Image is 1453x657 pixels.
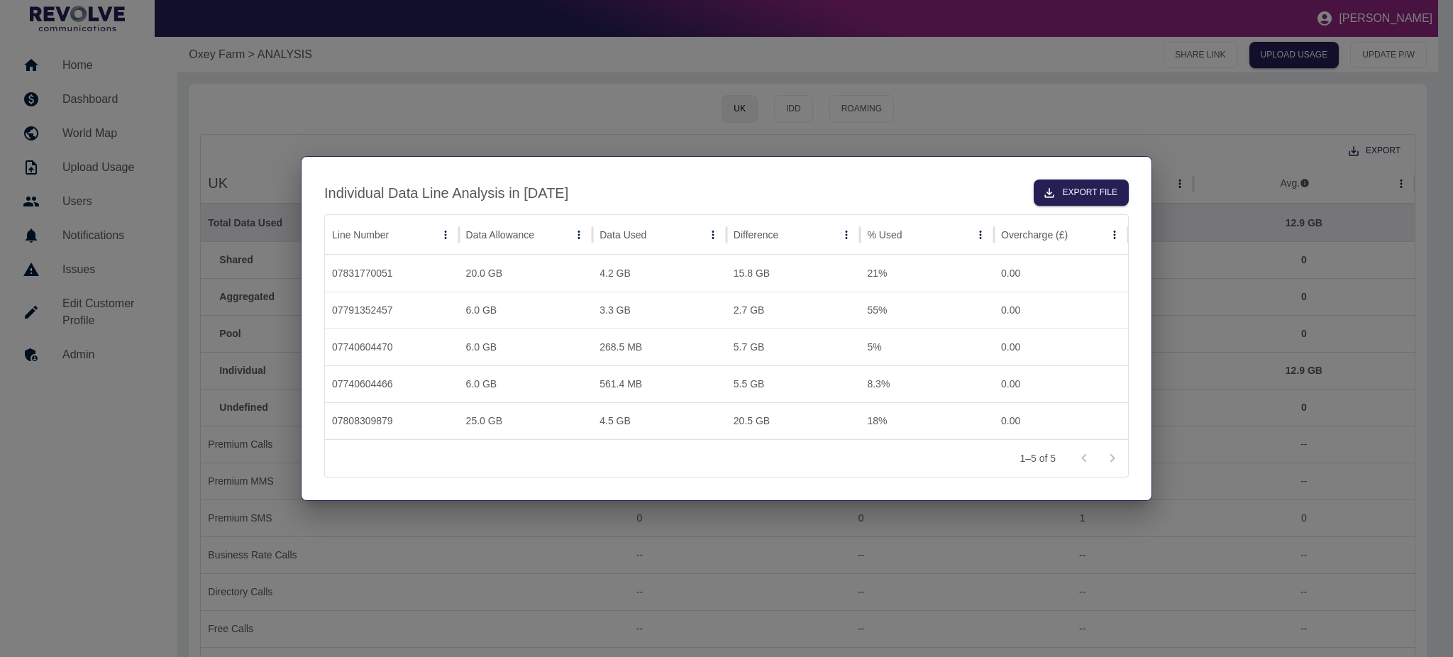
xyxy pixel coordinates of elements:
[860,402,994,439] div: 18%
[994,402,1128,439] div: 0.00
[592,328,726,365] div: 268.5 MB
[592,292,726,328] div: 3.3 GB
[592,255,726,292] div: 4.2 GB
[734,229,779,241] div: Difference
[1105,225,1125,245] button: Overcharge (£) column menu
[459,292,593,328] div: 6.0 GB
[1001,229,1068,241] div: Overcharge (£)
[325,292,459,328] div: 07791352457
[860,292,994,328] div: 55%
[860,328,994,365] div: 5%
[994,255,1128,292] div: 0.00
[332,229,389,241] div: Line Number
[1034,180,1129,206] button: Export File
[569,225,589,245] button: Data Allowance column menu
[726,292,861,328] div: 2.7 GB
[325,328,459,365] div: 07740604470
[971,225,990,245] button: % Used column menu
[860,255,994,292] div: 21%
[726,255,861,292] div: 15.8 GB
[726,402,861,439] div: 20.5 GB
[592,402,726,439] div: 4.5 GB
[325,255,459,292] div: 07831770051
[459,328,593,365] div: 6.0 GB
[466,229,535,241] div: Data Allowance
[994,292,1128,328] div: 0.00
[325,365,459,402] div: 07740604466
[1020,451,1056,465] p: 1–5 of 5
[703,225,723,245] button: Data Used column menu
[459,402,593,439] div: 25.0 GB
[867,229,902,241] div: % Used
[836,225,856,245] button: Difference column menu
[994,365,1128,402] div: 0.00
[436,225,455,245] button: Line Number column menu
[994,328,1128,365] div: 0.00
[459,365,593,402] div: 6.0 GB
[592,365,726,402] div: 561.4 MB
[726,365,861,402] div: 5.5 GB
[324,182,568,204] h2: Individual Data Line Analysis in [DATE]
[459,255,593,292] div: 20.0 GB
[325,402,459,439] div: 07808309879
[726,328,861,365] div: 5.7 GB
[860,365,994,402] div: 8.3%
[600,229,646,241] div: Data Used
